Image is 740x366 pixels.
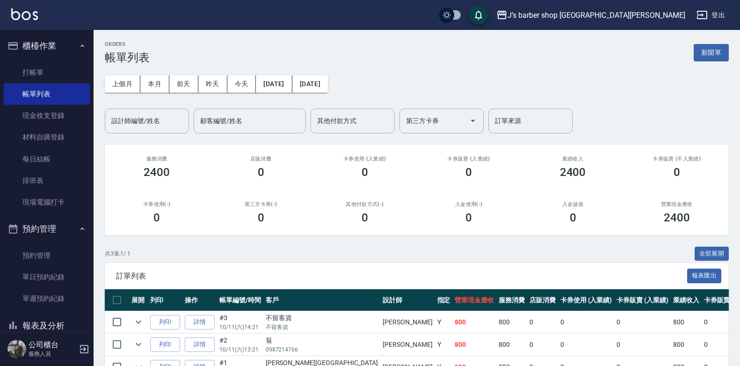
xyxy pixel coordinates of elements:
img: Person [7,340,26,359]
h3: 帳單列表 [105,51,150,64]
p: 不留客資 [266,323,378,331]
button: 櫃檯作業 [4,34,90,58]
h3: 0 [674,166,680,179]
td: 0 [527,334,558,356]
h2: 卡券使用 (入業績) [324,156,406,162]
h3: 2400 [664,211,690,224]
th: 服務消費 [496,289,527,311]
h2: 其他付款方式(-) [324,201,406,207]
th: 營業現金應收 [452,289,496,311]
a: 現場電腦打卡 [4,191,90,213]
p: 服務人員 [29,350,76,358]
td: 0 [614,334,671,356]
button: 登出 [693,7,729,24]
h2: 卡券使用(-) [116,201,197,207]
a: 打帳單 [4,62,90,83]
a: 單週預約紀錄 [4,288,90,309]
div: 翁 [266,336,378,345]
h2: 業績收入 [532,156,613,162]
td: 800 [671,334,702,356]
button: 今天 [227,75,256,93]
h2: ORDERS [105,41,150,47]
h3: 0 [465,166,472,179]
button: 本月 [140,75,169,93]
a: 排班表 [4,170,90,191]
td: [PERSON_NAME] [380,311,435,333]
p: 10/11 (六) 14:21 [219,323,261,331]
a: 材料自購登錄 [4,126,90,148]
button: 報表匯出 [687,269,722,283]
p: 0987214766 [266,345,378,354]
button: 列印 [150,337,180,352]
h2: 入金儲值 [532,201,613,207]
td: 0 [558,311,615,333]
a: 詳情 [185,315,215,329]
button: [DATE] [256,75,292,93]
td: 800 [671,311,702,333]
td: Y [435,334,453,356]
p: 10/11 (六) 13:21 [219,345,261,354]
h5: 公司櫃台 [29,340,76,350]
button: 全部展開 [695,247,729,261]
h2: 卡券販賣 (入業績) [428,156,509,162]
a: 單日預約紀錄 [4,266,90,288]
h3: 2400 [144,166,170,179]
td: 800 [452,311,496,333]
button: 上個月 [105,75,140,93]
h2: 第三方卡券(-) [220,201,301,207]
button: expand row [131,315,145,329]
p: 共 3 筆, 1 / 1 [105,249,131,258]
button: 昨天 [198,75,227,93]
th: 操作 [182,289,217,311]
th: 業績收入 [671,289,702,311]
button: 預約管理 [4,217,90,241]
h2: 營業現金應收 [636,201,718,207]
h3: 0 [362,211,368,224]
td: 800 [496,311,527,333]
th: 設計師 [380,289,435,311]
a: 預約管理 [4,245,90,266]
th: 店販消費 [527,289,558,311]
img: Logo [11,8,38,20]
a: 報表匯出 [687,271,722,280]
a: 每日結帳 [4,148,90,170]
td: [PERSON_NAME] [380,334,435,356]
td: 0 [614,311,671,333]
h2: 卡券販賣 (不入業績) [636,156,718,162]
a: 新開單 [694,48,729,57]
td: 0 [558,334,615,356]
td: 800 [452,334,496,356]
button: 前天 [169,75,198,93]
td: #3 [217,311,263,333]
span: 訂單列表 [116,271,687,281]
h3: 0 [465,211,472,224]
th: 客戶 [263,289,381,311]
button: 報表及分析 [4,314,90,338]
button: expand row [131,337,145,351]
td: 800 [496,334,527,356]
button: [DATE] [292,75,328,93]
h2: 入金使用(-) [428,201,509,207]
th: 展開 [129,289,148,311]
h3: 0 [362,166,368,179]
a: 詳情 [185,337,215,352]
h3: 0 [258,211,264,224]
h3: 服務消費 [116,156,197,162]
a: 帳單列表 [4,83,90,105]
a: 現金收支登錄 [4,105,90,126]
td: #2 [217,334,263,356]
button: Open [465,113,480,128]
h3: 0 [153,211,160,224]
div: 不留客資 [266,313,378,323]
button: 新開單 [694,44,729,61]
td: Y [435,311,453,333]
button: 列印 [150,315,180,329]
h3: 0 [258,166,264,179]
div: J’s barber shop [GEOGRAPHIC_DATA][PERSON_NAME] [508,9,685,21]
th: 帳單編號/時間 [217,289,263,311]
th: 卡券使用 (入業績) [558,289,615,311]
button: save [469,6,488,24]
button: J’s barber shop [GEOGRAPHIC_DATA][PERSON_NAME] [493,6,689,25]
th: 列印 [148,289,182,311]
td: 0 [527,311,558,333]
